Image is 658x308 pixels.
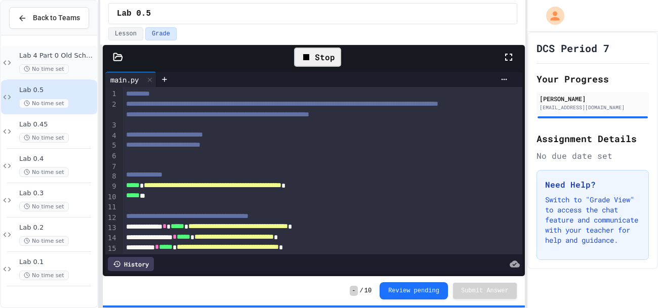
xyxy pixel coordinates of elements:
h2: Assignment Details [537,131,649,146]
div: 2 [105,100,118,120]
div: 3 [105,120,118,131]
div: 14 [105,233,118,244]
span: No time set [19,167,69,177]
span: Back to Teams [33,13,80,23]
span: Submit Answer [461,287,509,295]
span: No time set [19,133,69,143]
span: No time set [19,64,69,74]
button: Back to Teams [9,7,89,29]
div: 11 [105,202,118,213]
div: main.py [105,72,156,87]
div: 13 [105,223,118,234]
div: [EMAIL_ADDRESS][DOMAIN_NAME] [540,104,646,111]
span: No time set [19,202,69,211]
div: main.py [105,74,144,85]
h1: DCS Period 7 [537,41,609,55]
span: Lab 4 Part 0 Old School Printer [19,52,95,60]
span: No time set [19,236,69,246]
div: 6 [105,151,118,162]
span: Lab 0.3 [19,189,95,198]
div: My Account [536,4,567,27]
div: 1 [105,89,118,100]
h2: Your Progress [537,72,649,86]
button: Lesson [108,27,143,40]
div: Stop [294,48,341,67]
span: Lab 0.2 [19,224,95,232]
div: 12 [105,213,118,223]
span: Lab 0.5 [117,8,151,20]
p: Switch to "Grade View" to access the chat feature and communicate with your teacher for help and ... [545,195,640,245]
button: Submit Answer [453,283,517,299]
span: Lab 0.4 [19,155,95,163]
div: 15 [105,244,118,254]
div: [PERSON_NAME] [540,94,646,103]
div: 10 [105,192,118,203]
button: Grade [145,27,177,40]
div: 8 [105,171,118,182]
span: 10 [364,287,372,295]
span: Lab 0.5 [19,86,95,95]
span: No time set [19,99,69,108]
div: 5 [105,141,118,151]
div: No due date set [537,150,649,162]
span: - [350,286,357,296]
div: 4 [105,131,118,141]
div: 16 [105,254,118,265]
button: Review pending [380,282,448,299]
div: 9 [105,182,118,192]
span: Lab 0.1 [19,258,95,267]
div: 7 [105,162,118,172]
div: History [108,257,154,271]
span: / [360,287,363,295]
span: No time set [19,271,69,280]
span: Lab 0.45 [19,120,95,129]
h3: Need Help? [545,179,640,191]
